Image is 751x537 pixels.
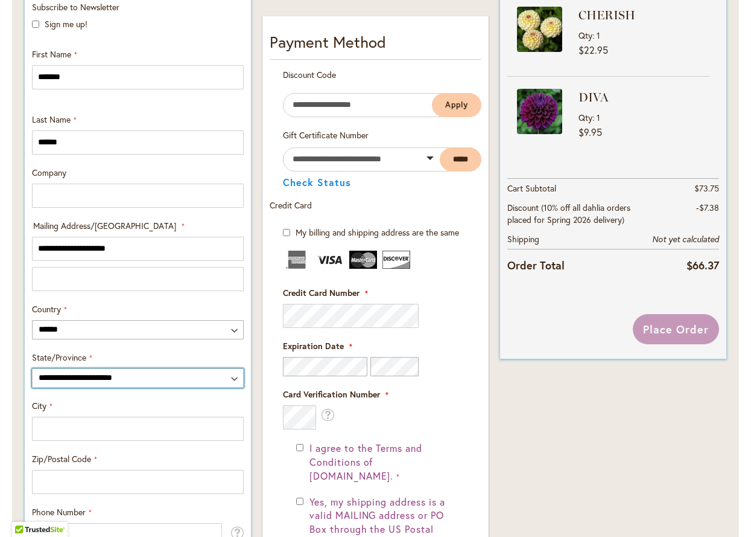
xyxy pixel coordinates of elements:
img: Visa [316,251,344,269]
img: DIVA [517,89,562,134]
span: State/Province [32,352,86,363]
span: Qty [578,112,592,123]
span: Zip/Postal Code [32,453,91,465]
span: Discount (10% off all dahlia orders placed for Spring 2026 delivery) [507,202,630,225]
span: Phone Number [32,506,86,518]
span: Qty [578,30,592,41]
span: Not yet calculated [652,234,719,245]
img: MasterCard [349,251,377,269]
span: -$7.38 [696,202,719,213]
button: Check Status [283,178,351,187]
span: My billing and shipping address are the same [296,227,459,238]
span: Credit Card Number [283,287,360,298]
span: 1 [597,30,600,41]
th: Cart Subtotal [507,178,644,198]
img: Discover [382,251,410,269]
span: First Name [32,48,71,60]
strong: CHERISH [578,7,707,24]
span: $66.37 [686,258,719,272]
div: Payment Method [270,31,481,60]
button: Apply [432,93,481,117]
img: CHERISH [517,7,562,52]
span: Gift Certificate Number [283,129,369,141]
span: Apply [445,100,468,110]
span: Discount Code [283,69,336,80]
span: $9.95 [578,126,602,138]
span: $22.95 [578,43,608,56]
span: Subscribe to Newsletter [32,1,119,13]
span: Expiration Date [283,340,344,352]
span: Credit Card [270,199,312,211]
span: Last Name [32,114,71,125]
label: Sign me up! [45,18,87,30]
span: I agree to the Terms and Conditions of [DOMAIN_NAME]. [309,442,422,482]
strong: Order Total [507,256,565,274]
span: City [32,400,46,411]
span: Country [32,303,61,315]
span: Shipping [507,233,539,245]
strong: DIVA [578,89,707,106]
span: Mailing Address/[GEOGRAPHIC_DATA] [33,220,176,231]
img: American Express [283,251,311,269]
span: 1 [597,112,600,123]
span: Card Verification Number [283,388,380,400]
span: $73.75 [694,182,719,194]
iframe: Launch Accessibility Center [9,494,43,528]
span: Company [32,167,66,178]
